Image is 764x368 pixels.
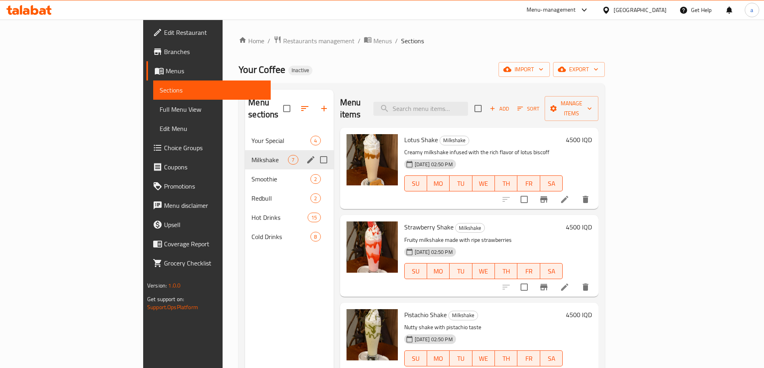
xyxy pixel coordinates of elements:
span: WE [476,353,492,364]
span: SA [543,265,559,277]
div: Milkshake7edit [245,150,333,169]
button: Add [486,103,512,115]
button: Add section [314,99,334,118]
span: Redbull [251,193,310,203]
span: Edit Menu [160,124,264,133]
span: Inactive [288,67,312,74]
span: SA [543,353,559,364]
p: Fruity milkshake made with ripe strawberries [404,235,563,245]
div: Milkshake [455,223,485,233]
button: MO [427,263,450,279]
span: SA [543,178,559,189]
button: Branch-specific-item [534,190,553,209]
a: Menus [364,36,392,46]
span: Upsell [164,220,264,229]
div: items [288,155,298,165]
div: [GEOGRAPHIC_DATA] [614,6,667,14]
a: Edit Menu [153,119,271,138]
div: items [308,213,320,222]
button: SA [540,350,563,366]
span: Version: [147,280,167,291]
button: Manage items [545,96,598,121]
span: a [750,6,753,14]
span: SU [408,353,424,364]
span: Branches [164,47,264,56]
div: items [310,193,320,203]
span: 1.0.0 [168,280,180,291]
img: Pistachio Shake [347,309,398,360]
span: Menus [166,66,264,76]
button: FR [517,175,540,191]
li: / [395,36,398,46]
span: Select to update [516,191,533,208]
a: Edit menu item [560,195,569,204]
span: import [505,64,543,74]
p: Nutty shake with pistachio taste [404,322,563,332]
span: Hot Drinks [251,213,308,222]
div: Smoothie2 [245,169,333,189]
a: Choice Groups [146,138,271,157]
span: Get support on: [147,294,184,304]
span: 2 [311,175,320,183]
button: SA [540,263,563,279]
button: import [499,62,550,77]
span: TH [498,353,514,364]
a: Menu disclaimer [146,196,271,215]
span: SU [408,265,424,277]
button: TU [450,263,472,279]
div: Inactive [288,66,312,75]
button: delete [576,190,595,209]
button: SU [404,263,427,279]
p: Creamy milkshake infused with the rich flavor of lotus biscoff [404,147,563,157]
span: Strawberry Shake [404,221,454,233]
span: Sections [401,36,424,46]
span: Edit Restaurant [164,28,264,37]
span: TU [453,178,469,189]
a: Grocery Checklist [146,253,271,273]
span: [DATE] 02:50 PM [411,161,456,168]
span: Milkshake [440,136,469,145]
button: TU [450,175,472,191]
button: SU [404,350,427,366]
h2: Menu items [340,97,364,121]
nav: breadcrumb [239,36,605,46]
button: MO [427,350,450,366]
span: Coverage Report [164,239,264,249]
a: Edit Restaurant [146,23,271,42]
a: Menus [146,61,271,80]
span: WE [476,265,492,277]
span: Pistachio Shake [404,309,447,321]
a: Upsell [146,215,271,234]
div: items [310,232,320,241]
h6: 4500 IQD [566,134,592,145]
span: Manage items [551,99,592,119]
span: Select to update [516,279,533,296]
span: Menus [373,36,392,46]
span: Your Special [251,136,310,145]
span: 8 [311,233,320,241]
span: TU [453,353,469,364]
button: FR [517,350,540,366]
h6: 4500 IQD [566,309,592,320]
span: Choice Groups [164,143,264,153]
div: Menu-management [527,5,576,15]
span: MO [430,178,446,189]
span: Grocery Checklist [164,258,264,268]
button: edit [305,154,317,166]
button: WE [472,263,495,279]
div: Hot Drinks15 [245,208,333,227]
button: Branch-specific-item [534,278,553,297]
button: SU [404,175,427,191]
button: TH [495,175,517,191]
button: Sort [515,103,541,115]
span: Sort [517,104,539,113]
span: export [559,64,598,74]
span: Milkshake [449,311,478,320]
button: delete [576,278,595,297]
span: 7 [288,156,298,164]
span: Cold Drinks [251,232,310,241]
a: Restaurants management [274,36,355,46]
